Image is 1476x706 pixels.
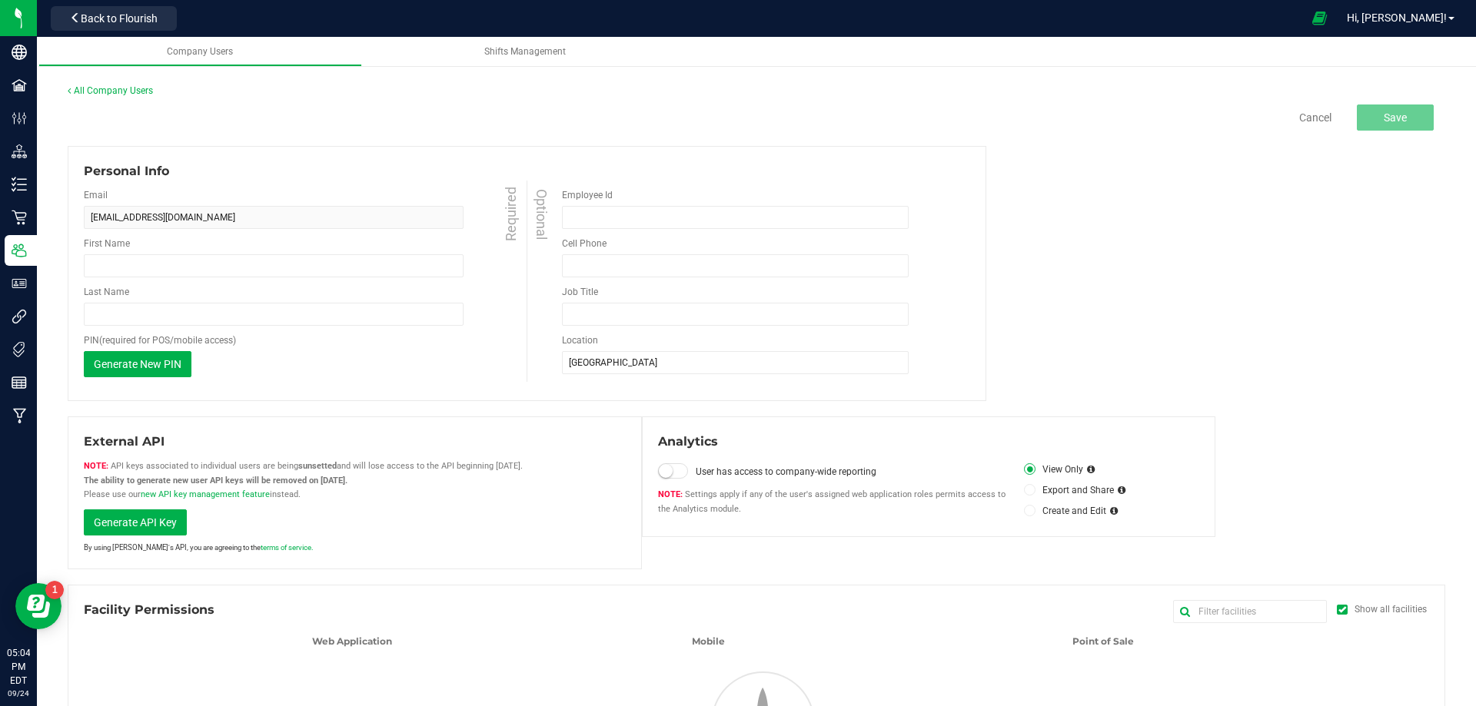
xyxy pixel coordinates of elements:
[84,188,108,202] label: Email
[12,78,27,93] inline-svg: Facilities
[12,210,27,225] inline-svg: Retail
[84,351,191,377] button: Generate New PIN
[84,237,130,250] label: First Name
[84,601,1429,619] div: Facility Permissions
[531,189,552,240] span: Optional
[1357,104,1434,131] button: Save
[1024,462,1083,476] label: View Only
[298,461,337,471] strong: sunsetted
[84,333,236,347] label: PIN
[84,285,129,299] label: Last Name
[7,688,30,699] p: 09/24
[562,237,607,250] label: Cell Phone
[84,476,347,486] strong: The ability to generate new user API keys will be removed on [DATE].
[12,45,27,60] inline-svg: Company
[1347,12,1447,24] span: Hi, [PERSON_NAME]!
[7,646,30,688] p: 05:04 PM EDT
[84,509,187,535] button: Generate API Key
[1072,635,1134,647] span: Point of Sale
[500,187,521,241] span: Required
[696,465,1009,479] label: User has access to company-wide reporting
[1024,504,1106,518] label: Create and Edit
[141,489,270,499] a: new API key management feature
[312,635,392,647] span: Web Application
[261,543,314,552] a: terms of service.
[1024,483,1114,497] label: Export and Share
[51,6,177,31] button: Back to Flourish
[84,542,314,553] small: By using [PERSON_NAME]'s API, you are agreeing to the
[12,342,27,357] inline-svg: Tags
[562,254,909,277] input: Format: (999) 999-9999
[15,583,61,629] iframe: Resource center
[658,433,1200,451] div: Analytics
[562,285,598,299] label: Job Title
[1299,110,1331,125] a: Cancel
[94,358,181,370] span: Generate New PIN
[84,433,626,451] div: External API
[12,375,27,390] inline-svg: Reports
[12,243,27,258] inline-svg: Users
[12,111,27,126] inline-svg: Configuration
[12,144,27,159] inline-svg: Distribution
[484,46,566,57] span: Shifts Management
[562,188,613,202] label: Employee Id
[12,408,27,423] inline-svg: Manufacturing
[99,335,236,346] span: (required for POS/mobile access)
[692,635,725,647] span: Mobile
[12,309,27,324] inline-svg: Integrations
[1355,602,1427,616] div: Show all facilities
[562,333,598,347] label: Location
[45,581,64,599] iframe: Resource center unread badge
[84,162,970,181] div: Personal Info
[167,46,233,57] span: Company Users
[84,461,523,499] span: API keys associated to individual users are being and will lose access to the API beginning [DATE...
[12,177,27,192] inline-svg: Inventory
[94,516,177,529] span: Generate API Key
[1173,600,1327,623] input: Filter facilities
[1302,3,1337,33] span: Open Ecommerce Menu
[1384,111,1407,124] span: Save
[68,85,153,96] a: All Company Users
[12,276,27,291] inline-svg: User Roles
[81,12,158,25] span: Back to Flourish
[658,489,1006,514] span: Settings apply if any of the user's assigned web application roles permits access to the Analytic...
